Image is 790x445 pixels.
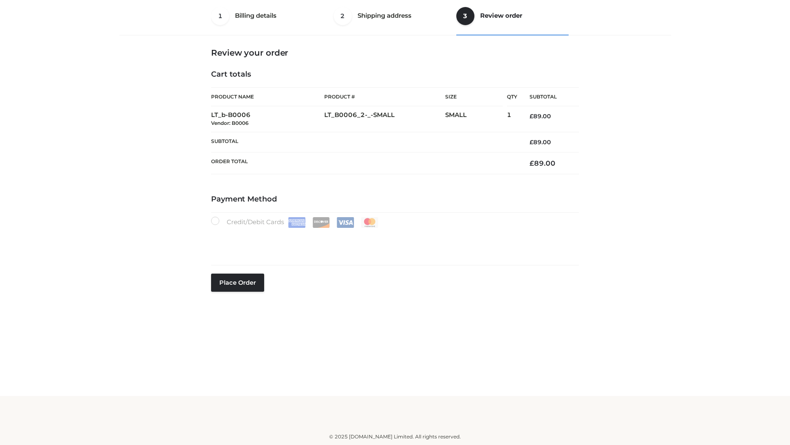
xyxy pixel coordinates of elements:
span: £ [530,138,533,146]
th: Subtotal [211,132,517,152]
td: LT_B0006_2-_-SMALL [324,106,445,132]
span: £ [530,112,533,120]
button: Place order [211,274,264,292]
h3: Review your order [211,48,579,58]
label: Credit/Debit Cards [211,217,379,228]
th: Qty [507,87,517,106]
iframe: Secure payment input frame [209,226,577,256]
bdi: 89.00 [530,159,555,167]
div: © 2025 [DOMAIN_NAME] Limited. All rights reserved. [122,433,668,441]
th: Product # [324,87,445,106]
span: £ [530,159,534,167]
bdi: 89.00 [530,112,551,120]
bdi: 89.00 [530,138,551,146]
th: Order Total [211,152,517,174]
td: SMALL [445,106,507,132]
img: Visa [337,217,354,228]
small: Vendor: B0006 [211,120,249,126]
h4: Payment Method [211,195,579,204]
td: LT_b-B0006 [211,106,324,132]
img: Discover [312,217,330,228]
img: Amex [288,217,306,228]
h4: Cart totals [211,70,579,79]
th: Subtotal [517,88,579,106]
th: Product Name [211,87,324,106]
td: 1 [507,106,517,132]
img: Mastercard [361,217,379,228]
th: Size [445,88,503,106]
